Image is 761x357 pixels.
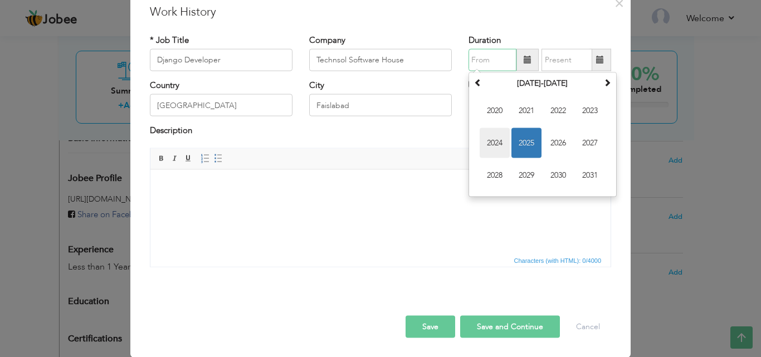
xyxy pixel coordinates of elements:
[150,80,179,91] label: Country
[485,75,601,92] th: Select Decade
[469,34,501,46] label: Duration
[543,160,573,190] span: 2030
[480,160,510,190] span: 2028
[480,128,510,158] span: 2024
[480,96,510,126] span: 2020
[212,152,225,164] a: Insert/Remove Bulleted List
[150,169,611,253] iframe: Rich Text Editor, workEditor
[406,315,455,338] button: Save
[542,49,592,71] input: Present
[460,315,560,338] button: Save and Continue
[309,80,324,91] label: City
[543,96,573,126] span: 2022
[469,49,516,71] input: From
[199,152,211,164] a: Insert/Remove Numbered List
[150,125,192,136] label: Description
[474,79,482,86] span: Previous Decade
[512,255,604,265] span: Characters (with HTML): 0/4000
[169,152,181,164] a: Italic
[150,3,611,20] h3: Work History
[511,96,542,126] span: 2021
[150,34,189,46] label: * Job Title
[155,152,168,164] a: Bold
[603,79,611,86] span: Next Decade
[575,160,605,190] span: 2031
[182,152,194,164] a: Underline
[575,128,605,158] span: 2027
[565,315,611,338] button: Cancel
[511,160,542,190] span: 2029
[575,96,605,126] span: 2023
[511,128,542,158] span: 2025
[543,128,573,158] span: 2026
[309,34,345,46] label: Company
[512,255,605,265] div: Statistics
